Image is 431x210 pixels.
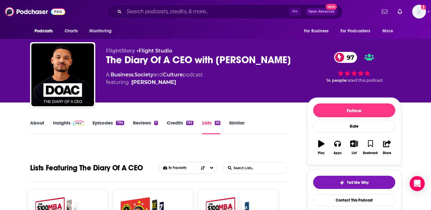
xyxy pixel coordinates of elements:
button: open menu [378,25,401,37]
span: Podcasts [34,27,53,36]
a: Society [134,72,153,78]
button: Open AdvancedNew [306,8,337,15]
span: More [382,27,393,36]
button: Choose List sort [159,162,217,174]
input: Search podcasts, credits, & more... [124,7,289,17]
div: Search podcasts, credits, & more... [107,4,343,19]
a: Charts [60,25,82,37]
a: 97 [334,52,357,63]
div: Rate [313,120,395,133]
h1: Lists Featuring The Diary Of A CEO [30,162,143,174]
button: Play [313,136,329,159]
div: 97 14 peoplerated this podcast [307,48,401,87]
img: tell me why sparkle [339,180,344,185]
button: open menu [300,25,337,37]
a: Reviews7 [133,120,158,134]
button: Share [379,136,395,159]
a: Contact This Podcast [313,194,395,206]
div: 794 [116,121,124,125]
span: rated this podcast [346,78,383,83]
button: open menu [85,25,120,37]
span: For Business [304,27,329,36]
a: InsightsPodchaser Pro [53,120,84,134]
img: User Profile [412,5,426,19]
span: Logged in as kindrieri [412,5,426,19]
button: tell me why sparkleTell Me Why [313,176,395,189]
button: Show profile menu [412,5,426,19]
span: Open Advanced [308,10,334,13]
div: A podcast [106,71,203,86]
img: Podchaser Pro [73,121,84,126]
a: Credits193 [167,120,193,134]
span: Tell Me Why [347,180,369,185]
div: Bookmark [363,151,378,155]
span: and [153,72,163,78]
a: Similar [229,120,244,134]
div: 59 [215,121,220,125]
div: Apps [334,151,342,155]
div: 7 [154,121,158,125]
button: Bookmark [362,136,379,159]
a: Show notifications dropdown [395,6,405,17]
span: Monitoring [89,27,112,36]
span: Charts [65,27,78,36]
button: Apps [329,136,346,159]
svg: Add a profile image [421,5,426,10]
a: Lists59 [202,120,220,134]
button: Follow [313,103,395,117]
span: By Popularity [169,166,209,170]
button: open menu [30,25,61,37]
span: , [134,72,134,78]
span: 14 people [326,78,346,83]
div: List [352,151,357,155]
span: For Podcasters [340,27,371,36]
div: 193 [186,121,193,125]
span: FlightStory [106,48,135,54]
span: ⌘ K [289,8,301,16]
a: Steven Bartlett [131,79,176,86]
a: Business [111,72,134,78]
button: open menu [336,25,380,37]
span: 97 [340,52,357,63]
img: Podchaser - Follow, Share and Rate Podcasts [5,6,65,18]
div: Open Intercom Messenger [410,176,425,191]
a: Episodes794 [92,120,124,134]
span: New [326,4,337,10]
span: • [137,48,172,54]
a: Flight Studio [139,48,172,54]
div: Share [383,151,391,155]
a: Culture [163,72,183,78]
img: The Diary Of A CEO with Steven Bartlett [31,43,94,106]
a: About [30,120,44,134]
a: Show notifications dropdown [379,6,390,17]
div: Play [318,151,324,155]
span: featuring [106,79,203,86]
button: List [346,136,362,159]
